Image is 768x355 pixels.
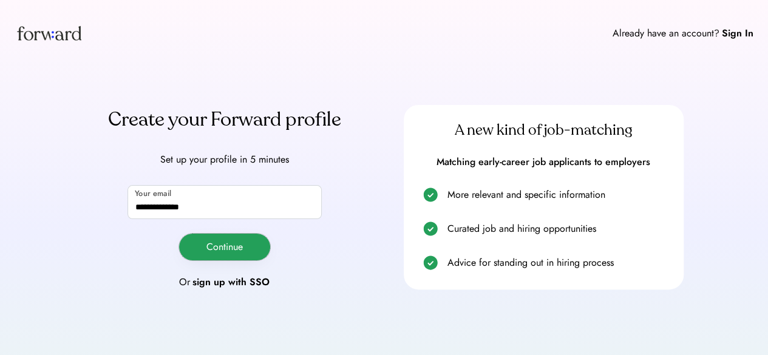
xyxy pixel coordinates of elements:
[179,275,190,289] div: Or
[418,155,669,169] div: Matching early-career job applicants to employers
[613,26,719,41] div: Already have an account?
[423,188,438,202] img: check.svg
[192,275,270,289] div: sign up with SSO
[418,121,669,140] div: A new kind of job-matching
[15,15,84,52] img: Forward logo
[447,188,669,202] div: More relevant and specific information
[447,221,669,236] div: Curated job and hiring opportunities
[447,255,669,270] div: Advice for standing out in hiring process
[84,105,364,134] div: Create your Forward profile
[722,26,753,41] div: Sign In
[84,152,364,167] div: Set up your profile in 5 minutes
[423,221,438,236] img: check.svg
[179,234,270,260] button: Continue
[423,255,438,270] img: check.svg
